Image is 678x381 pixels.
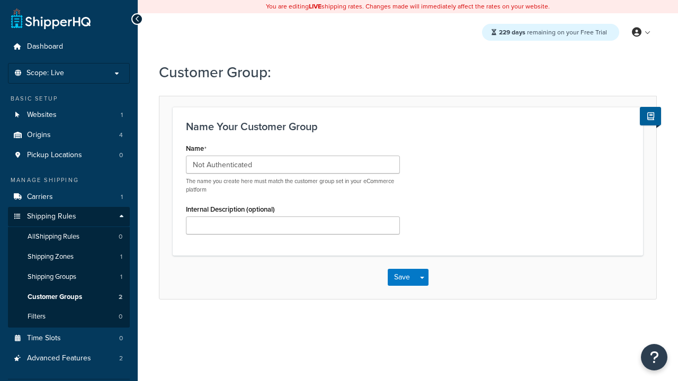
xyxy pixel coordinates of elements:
span: Websites [27,111,57,120]
span: Pickup Locations [27,151,82,160]
a: Customer Groups2 [8,287,130,307]
li: Time Slots [8,329,130,348]
button: Open Resource Center [641,344,667,370]
span: 4 [119,131,123,140]
a: Websites1 [8,105,130,125]
a: Origins4 [8,125,130,145]
button: Save [388,269,416,286]
span: Time Slots [27,334,61,343]
span: 1 [120,252,122,261]
span: Origins [27,131,51,140]
span: Carriers [27,193,53,202]
span: 2 [119,293,122,302]
a: Pickup Locations0 [8,146,130,165]
span: Scope: Live [26,69,64,78]
span: 0 [119,334,123,343]
div: Basic Setup [8,94,130,103]
a: Dashboard [8,37,130,57]
div: Manage Shipping [8,176,130,185]
a: Advanced Features2 [8,349,130,368]
p: The name you create here must match the customer group set in your eCommerce platform [186,177,400,194]
span: 2 [119,354,123,363]
label: Internal Description (optional) [186,205,275,213]
li: Customer Groups [8,287,130,307]
a: Shipping Groups1 [8,267,130,287]
span: Shipping Groups [28,273,76,282]
span: 1 [121,193,123,202]
span: Shipping Zones [28,252,74,261]
li: Websites [8,105,130,125]
li: Filters [8,307,130,326]
a: Shipping Zones1 [8,247,130,267]
li: Carriers [8,187,130,207]
button: Show Help Docs [640,107,661,125]
li: Advanced Features [8,349,130,368]
a: Time Slots0 [8,329,130,348]
span: Shipping Rules [27,212,76,221]
span: remaining on your Free Trial [499,28,607,37]
h3: Name Your Customer Group [186,121,630,132]
a: Carriers1 [8,187,130,207]
label: Name [186,144,207,153]
span: Dashboard [27,42,63,51]
a: Shipping Rules [8,207,130,226]
a: Filters0 [8,307,130,326]
li: Shipping Groups [8,267,130,287]
h1: Customer Group: [159,62,644,83]
span: Filters [28,312,46,321]
li: Shipping Rules [8,207,130,328]
span: Customer Groups [28,293,82,302]
span: Advanced Features [27,354,91,363]
span: 0 [119,232,122,241]
span: 1 [120,273,122,282]
span: 0 [119,151,123,160]
strong: 229 days [499,28,525,37]
b: LIVE [309,2,322,11]
li: Origins [8,125,130,145]
span: All Shipping Rules [28,232,79,241]
a: AllShipping Rules0 [8,227,130,247]
span: 1 [121,111,123,120]
span: 0 [119,312,122,321]
li: Shipping Zones [8,247,130,267]
li: Pickup Locations [8,146,130,165]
